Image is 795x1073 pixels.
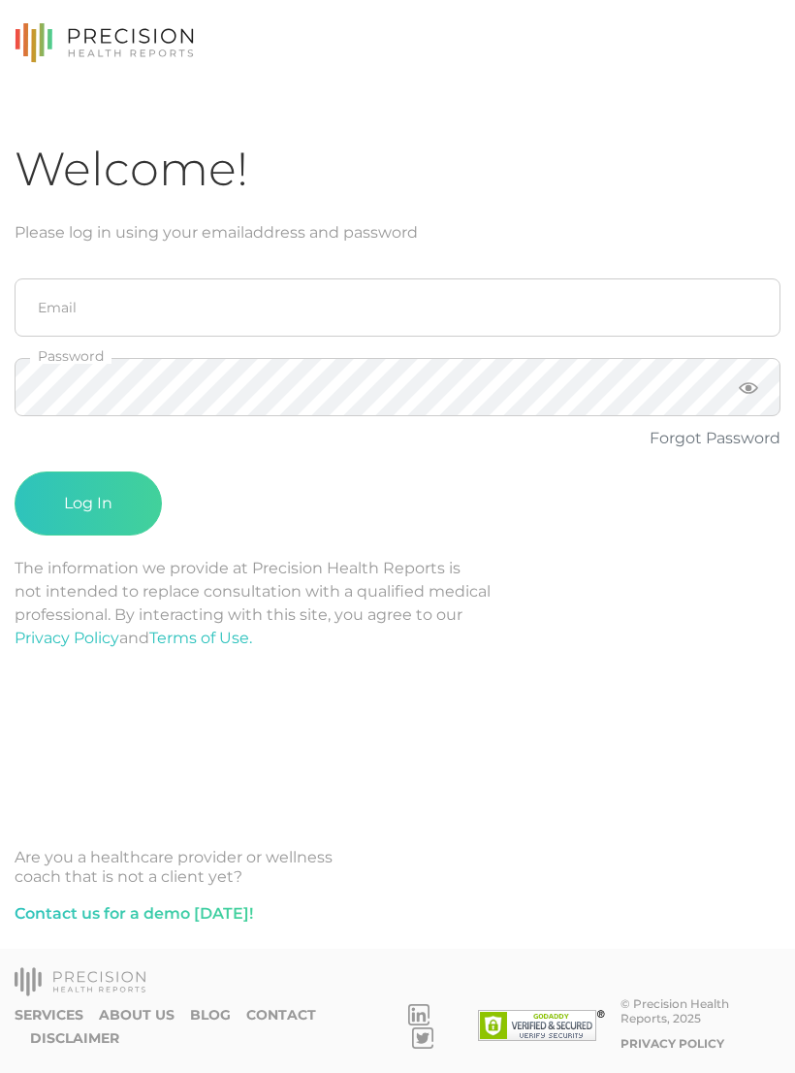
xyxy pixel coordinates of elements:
button: Log In [15,471,162,536]
h1: Welcome! [15,141,780,198]
img: SSL site seal - click to verify [478,1010,605,1041]
div: Are you a healthcare provider or wellness coach that is not a client yet? [15,848,780,887]
a: Blog [190,1007,231,1024]
a: Contact [246,1007,316,1024]
a: About Us [99,1007,175,1024]
a: Forgot Password [650,429,780,447]
a: Contact us for a demo [DATE]! [15,902,253,926]
a: Disclaimer [30,1030,119,1047]
a: Terms of Use. [149,629,252,647]
input: Email [15,278,780,337]
a: Services [15,1007,83,1024]
a: Privacy Policy [15,629,119,647]
div: Please log in using your email address and password [15,221,780,244]
p: The information we provide at Precision Health Reports is not intended to replace consultation wi... [15,557,780,650]
div: © Precision Health Reports, 2025 [620,996,780,1025]
a: Privacy Policy [620,1036,724,1051]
